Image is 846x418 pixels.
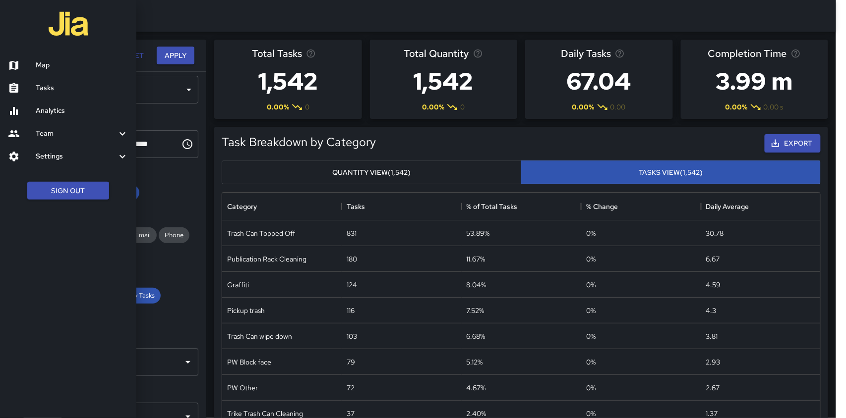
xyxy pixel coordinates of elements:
h6: Tasks [36,83,128,94]
img: jia-logo [49,4,88,44]
button: Sign Out [27,182,109,200]
h6: Settings [36,151,117,162]
h6: Analytics [36,105,128,116]
h6: Team [36,128,117,139]
h6: Map [36,60,128,71]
